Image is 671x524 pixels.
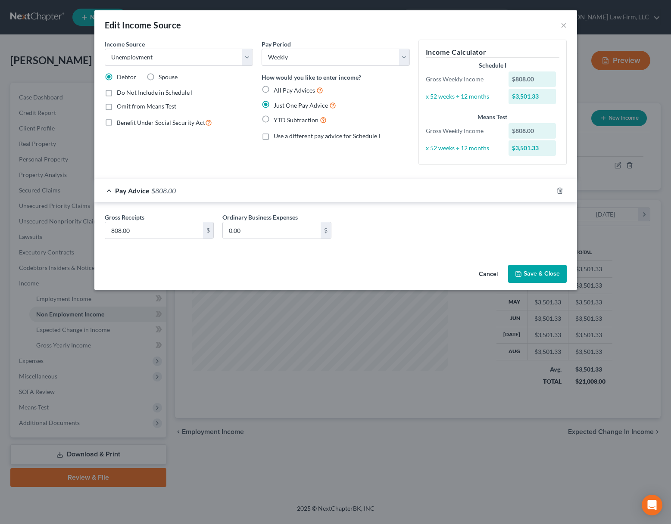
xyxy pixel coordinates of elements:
button: Save & Close [508,265,567,283]
span: Do Not Include in Schedule I [117,89,193,96]
span: Use a different pay advice for Schedule I [274,132,380,140]
button: Cancel [472,266,505,283]
div: $3,501.33 [509,140,556,156]
h5: Income Calculator [426,47,559,58]
span: Income Source [105,40,145,48]
div: $ [203,222,213,239]
div: Gross Weekly Income [421,127,505,135]
div: Gross Weekly Income [421,75,505,84]
div: $3,501.33 [509,89,556,104]
label: Ordinary Business Expenses [222,213,298,222]
div: $808.00 [509,123,556,139]
div: Means Test [426,113,559,121]
div: $ [321,222,331,239]
div: x 52 weeks ÷ 12 months [421,144,505,152]
div: Edit Income Source [105,19,181,31]
span: YTD Subtraction [274,116,318,124]
span: Spouse [159,73,178,81]
div: Open Intercom Messenger [642,495,662,515]
div: x 52 weeks ÷ 12 months [421,92,505,101]
label: How would you like to enter income? [262,73,361,82]
span: Just One Pay Advice [274,102,328,109]
span: $808.00 [151,186,176,195]
span: Debtor [117,73,136,81]
div: $808.00 [509,71,556,87]
span: Pay Advice [115,186,150,195]
input: 0.00 [223,222,321,239]
span: Omit from Means Test [117,102,176,110]
input: 0.00 [105,222,203,239]
button: × [561,20,567,30]
label: Gross Receipts [105,213,144,222]
span: Benefit Under Social Security Act [117,119,205,126]
span: All Pay Advices [274,87,315,94]
label: Pay Period [262,40,291,49]
div: Schedule I [426,61,559,70]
